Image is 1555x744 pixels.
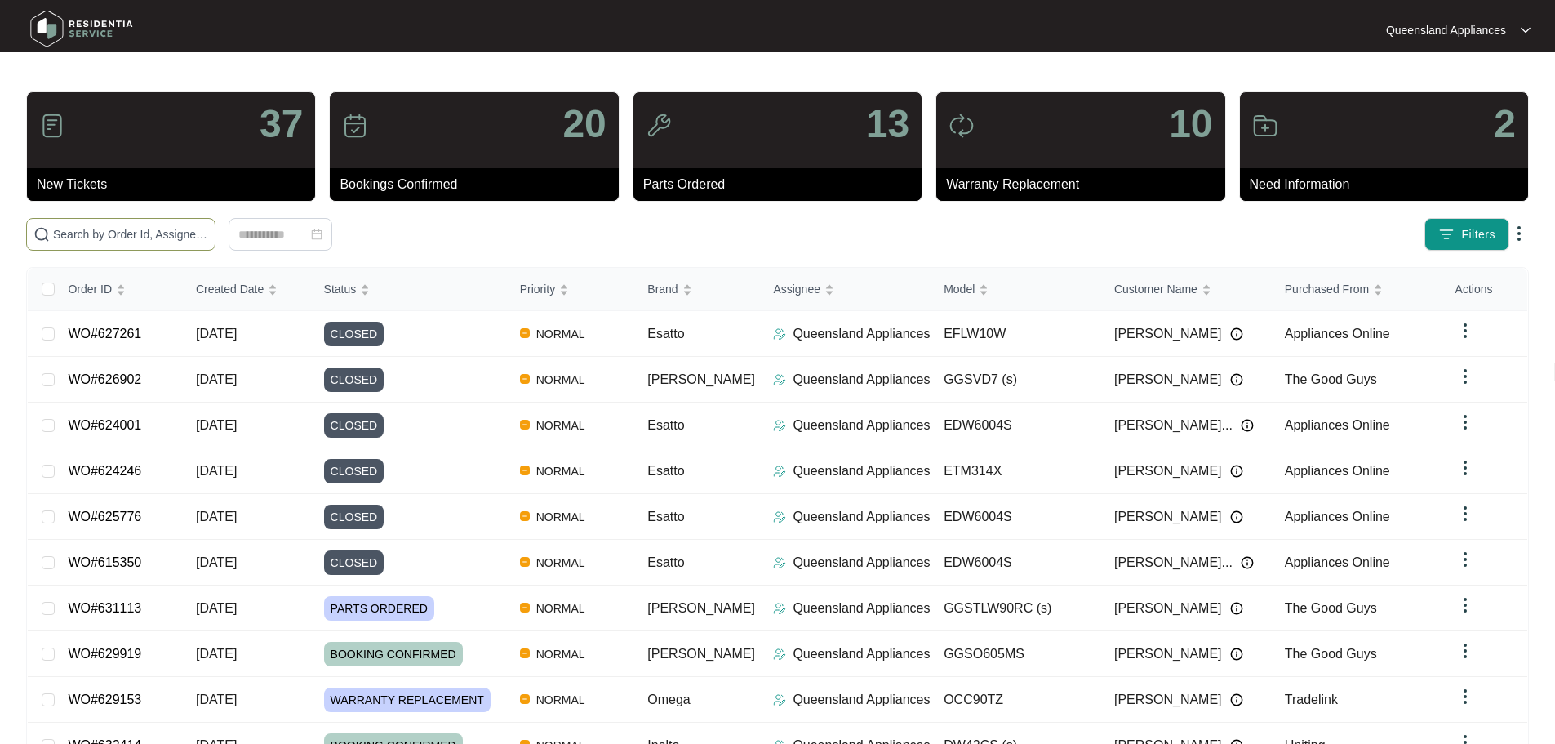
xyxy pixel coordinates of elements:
span: NORMAL [530,370,592,390]
th: Priority [507,268,635,311]
span: NORMAL [530,644,592,664]
span: [PERSON_NAME] [1114,644,1222,664]
img: Info icon [1230,327,1243,341]
img: icon [646,113,672,139]
a: WO#627261 [68,327,141,341]
span: Esatto [647,555,684,569]
span: [PERSON_NAME] [1114,690,1222,710]
span: CLOSED [324,368,384,392]
th: Customer Name [1101,268,1272,311]
span: Priority [520,280,556,298]
span: [PERSON_NAME]... [1114,416,1233,435]
span: PARTS ORDERED [324,596,434,621]
span: Status [324,280,357,298]
p: 2 [1494,105,1516,144]
span: Esatto [647,418,684,432]
span: [PERSON_NAME] [647,372,755,386]
span: [DATE] [196,555,237,569]
img: Assigner Icon [773,648,786,661]
span: CLOSED [324,459,384,483]
p: 20 [562,105,606,144]
p: Queensland Appliances [793,599,930,618]
span: CLOSED [324,550,384,575]
span: [DATE] [196,327,237,341]
span: The Good Guys [1285,647,1377,661]
img: Vercel Logo [520,420,530,430]
img: Info icon [1241,556,1254,569]
span: [PERSON_NAME] [1114,461,1222,481]
p: Queensland Appliances [793,324,930,344]
img: dropdown arrow [1521,26,1531,34]
p: Queensland Appliances [793,644,930,664]
span: Appliances Online [1285,555,1390,569]
img: icon [342,113,368,139]
img: dropdown arrow [1455,641,1475,661]
p: Bookings Confirmed [340,175,618,194]
a: WO#625776 [68,510,141,523]
p: 37 [260,105,303,144]
a: WO#629153 [68,693,141,706]
img: icon [949,113,975,139]
img: icon [1252,113,1278,139]
span: [DATE] [196,693,237,706]
img: filter icon [1438,226,1455,243]
td: ETM314X [931,448,1101,494]
span: NORMAL [530,416,592,435]
img: Assigner Icon [773,373,786,386]
th: Purchased From [1272,268,1442,311]
img: dropdown arrow [1455,321,1475,341]
img: dropdown arrow [1455,550,1475,569]
img: dropdown arrow [1455,595,1475,615]
a: WO#624246 [68,464,141,478]
span: Appliances Online [1285,418,1390,432]
span: NORMAL [530,324,592,344]
a: WO#624001 [68,418,141,432]
span: [PERSON_NAME] [1114,324,1222,344]
span: Brand [647,280,678,298]
img: Assigner Icon [773,327,786,341]
img: Vercel Logo [520,557,530,567]
a: WO#615350 [68,555,141,569]
input: Search by Order Id, Assignee Name, Customer Name, Brand and Model [53,225,208,243]
img: Info icon [1241,419,1254,432]
th: Brand [634,268,760,311]
span: Filters [1461,226,1495,243]
p: 10 [1169,105,1212,144]
span: Appliances Online [1285,510,1390,523]
button: filter iconFilters [1424,218,1509,251]
img: search-icon [33,226,50,243]
span: [DATE] [196,418,237,432]
img: Info icon [1230,602,1243,615]
span: BOOKING CONFIRMED [324,642,463,666]
td: GGSO605MS [931,631,1101,677]
span: Order ID [68,280,112,298]
p: New Tickets [37,175,315,194]
img: dropdown arrow [1455,687,1475,706]
span: [DATE] [196,601,237,615]
img: Vercel Logo [520,511,530,521]
p: Queensland Appliances [793,461,930,481]
img: icon [39,113,65,139]
span: [DATE] [196,510,237,523]
span: CLOSED [324,413,384,438]
td: GGSTLW90RC (s) [931,586,1101,631]
span: Tradelink [1285,693,1338,706]
p: Warranty Replacement [946,175,1224,194]
img: Vercel Logo [520,466,530,475]
span: [PERSON_NAME]... [1114,553,1233,572]
span: Appliances Online [1285,464,1390,478]
span: Assignee [773,280,820,298]
img: Info icon [1230,693,1243,706]
td: EFLW10W [931,311,1101,357]
span: [PERSON_NAME] [1114,599,1222,618]
img: dropdown arrow [1455,367,1475,386]
td: OCC90TZ [931,677,1101,723]
span: CLOSED [324,322,384,346]
th: Order ID [55,268,183,311]
span: [PERSON_NAME] [1114,370,1222,390]
span: Omega [647,693,690,706]
img: residentia service logo [24,4,139,53]
span: Esatto [647,327,684,341]
p: Queensland Appliances [793,370,930,390]
span: [DATE] [196,647,237,661]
